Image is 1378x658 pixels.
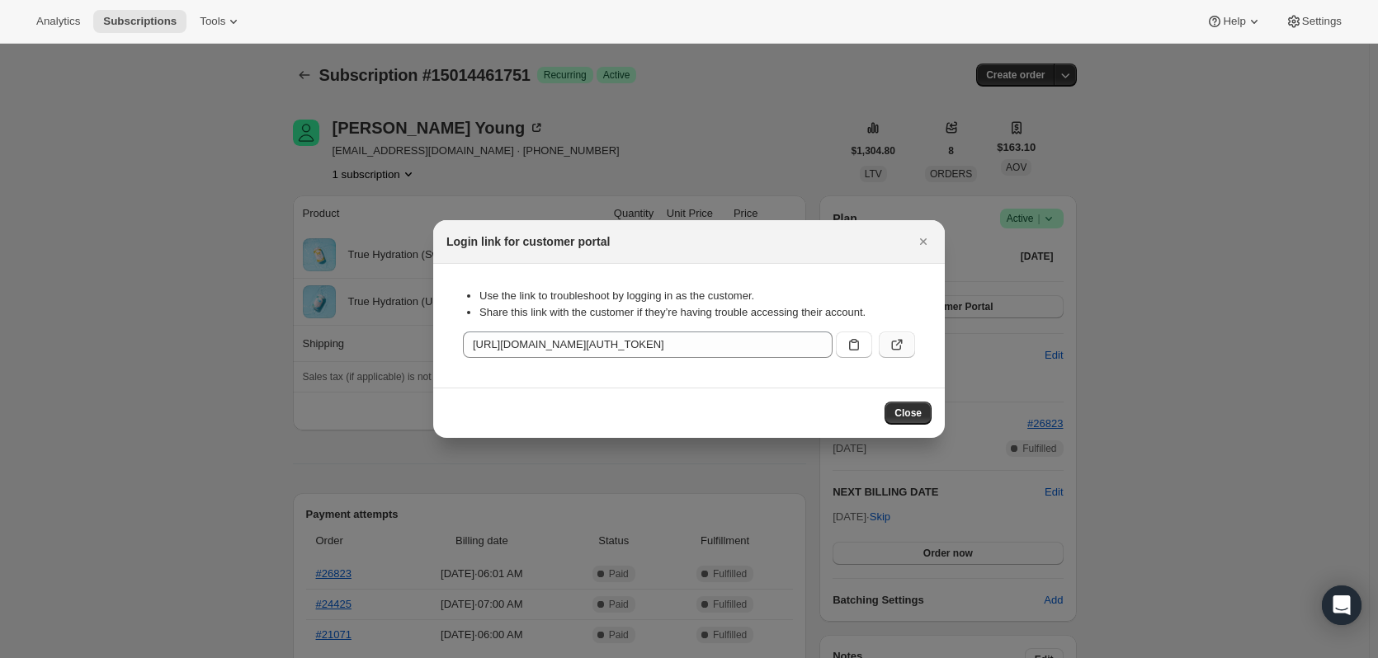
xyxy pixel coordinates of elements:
span: Tools [200,15,225,28]
button: Tools [190,10,252,33]
span: Analytics [36,15,80,28]
span: Close [894,407,922,420]
button: Analytics [26,10,90,33]
li: Use the link to troubleshoot by logging in as the customer. [479,288,915,304]
button: Help [1196,10,1272,33]
h2: Login link for customer portal [446,233,610,250]
li: Share this link with the customer if they’re having trouble accessing their account. [479,304,915,321]
div: Open Intercom Messenger [1322,585,1361,625]
span: Settings [1302,15,1342,28]
button: Subscriptions [93,10,186,33]
button: Close [912,230,935,253]
span: Subscriptions [103,15,177,28]
button: Settings [1276,10,1352,33]
span: Help [1223,15,1245,28]
button: Close [885,402,932,425]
